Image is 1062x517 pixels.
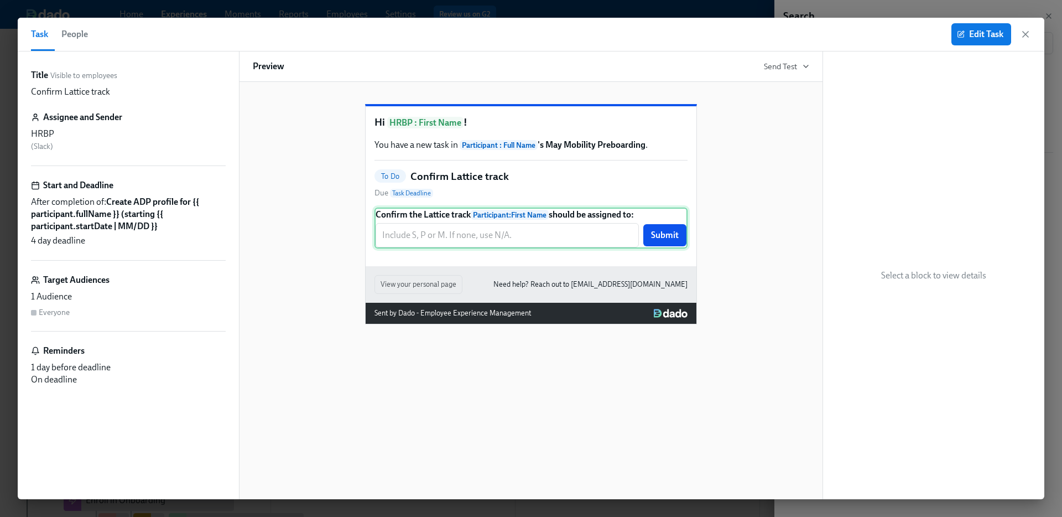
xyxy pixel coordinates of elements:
span: Due [374,188,433,199]
span: After completion of: [31,196,226,232]
h1: Hi ! [374,115,688,130]
div: 1 day before deadline [31,361,226,374]
div: Confirm the Lattice trackParticipant:First Nameshould be assigned to:Submit [374,208,688,249]
button: Send Test [764,61,809,72]
span: Task [31,27,48,42]
h6: Preview [253,60,284,73]
h6: Start and Deadline [43,179,113,192]
div: Everyone [39,307,70,318]
label: Title [31,69,48,81]
img: Dado [654,309,688,318]
span: Visible to employees [50,70,117,81]
strong: 's May Mobility Preboarding [460,139,645,150]
a: Need help? Reach out to [EMAIL_ADDRESS][DOMAIN_NAME] [493,278,688,291]
span: ( Slack ) [31,142,53,151]
div: Select a block to view details [823,51,1044,499]
span: Task Deadline [390,189,433,198]
button: Edit Task [951,23,1011,45]
button: View your personal page [374,275,462,294]
div: Sent by Dado - Employee Experience Management [374,307,531,319]
span: To Do [374,172,406,180]
span: 4 day deadline [31,235,85,247]
p: Confirm Lattice track [31,86,110,98]
h5: Confirm Lattice track [410,169,509,184]
span: View your personal page [381,279,456,290]
p: You have a new task in . [374,139,688,151]
h6: Assignee and Sender [43,111,122,123]
span: Edit Task [959,29,1003,40]
strong: Create ADP profile for ​{​{ participant.fullName }} (starting ​{​{ participant.startDate | MM/DD }} [31,197,199,231]
h6: Target Audiences [43,274,110,286]
div: HRBP [31,128,226,140]
h6: Reminders [43,345,85,357]
span: HRBP : First Name [387,117,464,128]
span: People [61,27,88,42]
div: 1 Audience [31,291,226,303]
span: Participant : Full Name [460,140,538,150]
div: On deadline [31,374,226,386]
